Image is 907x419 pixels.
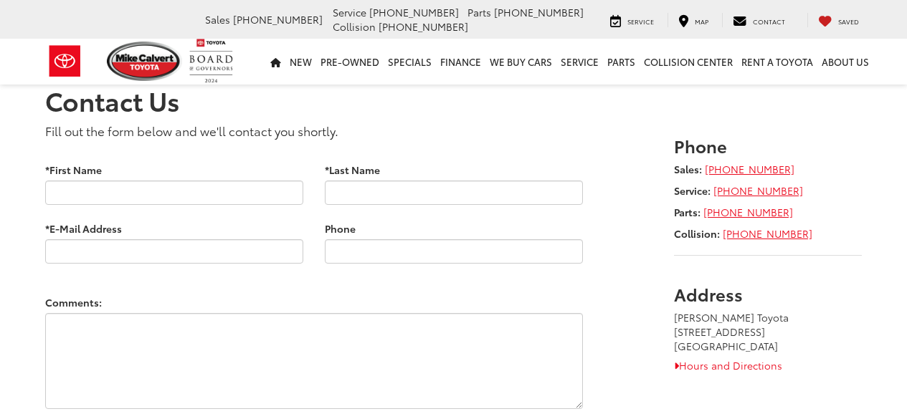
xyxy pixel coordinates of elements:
span: Parts [467,5,491,19]
span: Service [627,16,654,26]
a: Contact [722,13,796,27]
a: About Us [817,39,873,85]
a: WE BUY CARS [485,39,556,85]
span: Sales [205,12,230,27]
a: Parts [603,39,640,85]
span: Service [333,5,366,19]
h3: Phone [674,136,863,155]
a: Rent a Toyota [737,39,817,85]
a: [PHONE_NUMBER] [723,226,812,241]
a: Map [668,13,719,27]
a: Pre-Owned [316,39,384,85]
h3: Address [674,284,863,303]
h1: Contact Us [45,86,863,115]
a: Collision Center [640,39,737,85]
a: [PHONE_NUMBER] [705,162,794,176]
address: [PERSON_NAME] Toyota [STREET_ADDRESS] [GEOGRAPHIC_DATA] [674,310,863,353]
a: Service [556,39,603,85]
span: [PHONE_NUMBER] [379,19,468,34]
a: Specials [384,39,436,85]
a: Home [266,39,285,85]
a: [PHONE_NUMBER] [703,205,793,219]
label: *Last Name [325,163,380,177]
img: Mike Calvert Toyota [107,42,183,81]
a: New [285,39,316,85]
strong: Parts: [674,205,701,219]
strong: Collision: [674,226,720,241]
span: Map [695,16,708,26]
strong: Sales: [674,162,702,176]
span: [PHONE_NUMBER] [369,5,459,19]
a: Finance [436,39,485,85]
label: Comments: [45,295,102,309]
label: *E-Mail Address [45,221,122,236]
span: Contact [753,16,785,26]
a: [PHONE_NUMBER] [713,183,803,198]
a: Service [599,13,665,27]
span: Saved [838,16,859,26]
label: *First Name [45,163,102,177]
a: My Saved Vehicles [807,13,870,27]
span: Collision [333,19,376,34]
strong: Service: [674,183,711,198]
p: Fill out the form below and we'll contact you shortly. [45,122,583,139]
span: [PHONE_NUMBER] [494,5,584,19]
span: [PHONE_NUMBER] [233,12,323,27]
a: Hours and Directions [674,358,782,372]
img: Toyota [38,38,92,85]
label: Phone [325,221,356,236]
